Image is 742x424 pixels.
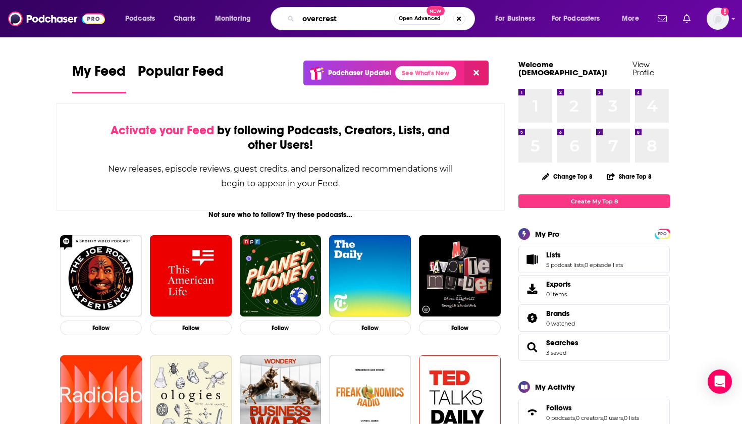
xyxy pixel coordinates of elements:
div: My Pro [535,229,560,239]
button: Change Top 8 [536,170,599,183]
a: Welcome [DEMOGRAPHIC_DATA]! [518,60,607,77]
img: User Profile [707,8,729,30]
img: This American Life [150,235,232,317]
span: Podcasts [125,12,155,26]
a: PRO [656,230,668,237]
a: Follows [546,403,639,412]
button: Follow [60,321,142,335]
a: Brands [546,309,575,318]
div: New releases, episode reviews, guest credits, and personalized recommendations will begin to appe... [107,162,454,191]
a: Charts [167,11,201,27]
input: Search podcasts, credits, & more... [298,11,394,27]
span: , [603,414,604,421]
span: Brands [518,304,670,332]
div: Not sure who to follow? Try these podcasts... [56,210,505,219]
span: Searches [518,334,670,361]
a: Brands [522,311,542,325]
a: 0 creators [576,414,603,421]
span: , [575,414,576,421]
svg: Add a profile image [721,8,729,16]
a: See What's New [395,66,456,80]
a: Searches [546,338,578,347]
span: Exports [522,282,542,296]
span: Exports [546,280,571,289]
a: 3 saved [546,349,566,356]
a: 0 lists [624,414,639,421]
span: For Podcasters [552,12,600,26]
span: Charts [174,12,195,26]
span: Brands [546,309,570,318]
a: 0 watched [546,320,575,327]
span: Monitoring [215,12,251,26]
div: by following Podcasts, Creators, Lists, and other Users! [107,123,454,152]
span: PRO [656,230,668,238]
a: 5 podcast lists [546,261,584,269]
span: Popular Feed [138,63,224,86]
button: open menu [545,11,615,27]
button: Follow [419,321,501,335]
button: Open AdvancedNew [394,13,445,25]
a: Lists [522,252,542,267]
a: Searches [522,340,542,354]
a: Show notifications dropdown [654,10,671,27]
button: Show profile menu [707,8,729,30]
button: open menu [118,11,168,27]
span: My Feed [72,63,126,86]
span: Lists [518,246,670,273]
a: 0 episode lists [585,261,623,269]
img: Podchaser - Follow, Share and Rate Podcasts [8,9,105,28]
button: Share Top 8 [607,167,652,186]
span: New [427,6,445,16]
span: Activate your Feed [111,123,214,138]
img: My Favorite Murder with Karen Kilgariff and Georgia Hardstark [419,235,501,317]
span: More [622,12,639,26]
a: Show notifications dropdown [679,10,695,27]
div: Search podcasts, credits, & more... [280,7,485,30]
p: Podchaser Update! [328,69,391,77]
span: Follows [546,403,572,412]
button: open menu [615,11,652,27]
a: 0 podcasts [546,414,575,421]
a: View Profile [632,60,654,77]
span: Open Advanced [399,16,441,21]
div: Open Intercom Messenger [708,369,732,394]
a: Follows [522,405,542,419]
span: Lists [546,250,561,259]
button: open menu [208,11,264,27]
span: Logged in as chardin [707,8,729,30]
a: My Feed [72,63,126,93]
img: The Joe Rogan Experience [60,235,142,317]
a: Lists [546,250,623,259]
div: My Activity [535,382,575,392]
span: , [584,261,585,269]
a: Popular Feed [138,63,224,93]
a: Exports [518,275,670,302]
img: The Daily [329,235,411,317]
button: Follow [240,321,322,335]
img: Planet Money [240,235,322,317]
span: 0 items [546,291,571,298]
a: 0 users [604,414,623,421]
a: Create My Top 8 [518,194,670,208]
button: Follow [329,321,411,335]
span: , [623,414,624,421]
button: open menu [488,11,548,27]
button: Follow [150,321,232,335]
span: For Business [495,12,535,26]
